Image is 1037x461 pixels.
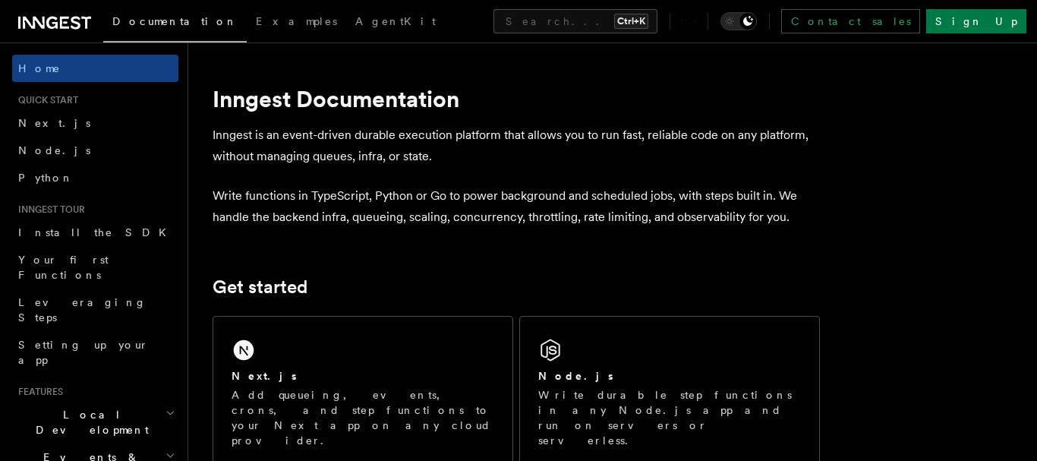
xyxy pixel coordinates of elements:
a: AgentKit [346,5,445,41]
a: Node.js [12,137,178,164]
a: Leveraging Steps [12,289,178,331]
span: Your first Functions [18,254,109,281]
h2: Next.js [232,368,297,384]
h1: Inngest Documentation [213,85,820,112]
span: Examples [256,15,337,27]
p: Write durable step functions in any Node.js app and run on servers or serverless. [538,387,801,448]
p: Inngest is an event-driven durable execution platform that allows you to run fast, reliable code ... [213,125,820,167]
span: Setting up your app [18,339,149,366]
button: Search...Ctrl+K [493,9,657,33]
a: Examples [247,5,346,41]
a: Get started [213,276,307,298]
button: Local Development [12,401,178,444]
h2: Node.js [538,368,613,384]
p: Write functions in TypeScript, Python or Go to power background and scheduled jobs, with steps bu... [213,185,820,228]
a: Setting up your app [12,331,178,374]
a: Next.js [12,109,178,137]
span: Features [12,386,63,398]
kbd: Ctrl+K [614,14,648,29]
span: Inngest tour [12,204,85,216]
span: Local Development [12,407,165,437]
span: Python [18,172,74,184]
a: Documentation [103,5,247,43]
span: Next.js [18,117,90,129]
a: Sign Up [926,9,1026,33]
span: AgentKit [355,15,436,27]
span: Documentation [112,15,238,27]
a: Home [12,55,178,82]
span: Install the SDK [18,226,175,238]
a: Your first Functions [12,246,178,289]
a: Install the SDK [12,219,178,246]
button: Toggle dark mode [720,12,757,30]
span: Quick start [12,94,78,106]
a: Python [12,164,178,191]
span: Leveraging Steps [18,296,147,324]
span: Home [18,61,61,76]
p: Add queueing, events, crons, and step functions to your Next app on any cloud provider. [232,387,494,448]
a: Contact sales [781,9,920,33]
span: Node.js [18,144,90,156]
